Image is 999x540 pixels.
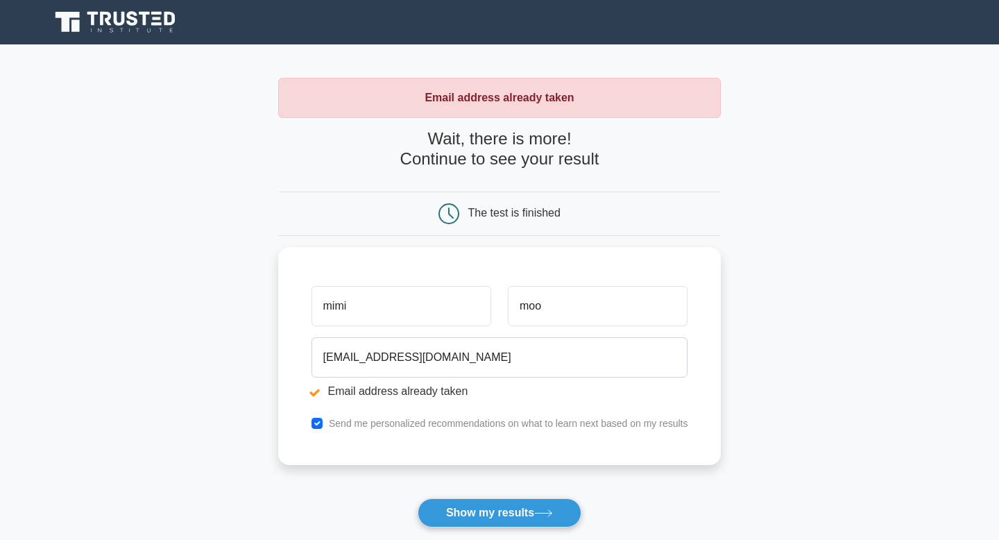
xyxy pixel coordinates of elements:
[418,498,581,528] button: Show my results
[329,418,688,429] label: Send me personalized recommendations on what to learn next based on my results
[311,286,491,326] input: First name
[508,286,688,326] input: Last name
[311,337,688,378] input: Email
[468,207,561,219] div: The test is finished
[311,383,688,400] li: Email address already taken
[425,92,574,103] strong: Email address already taken
[278,129,721,169] h4: Wait, there is more! Continue to see your result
